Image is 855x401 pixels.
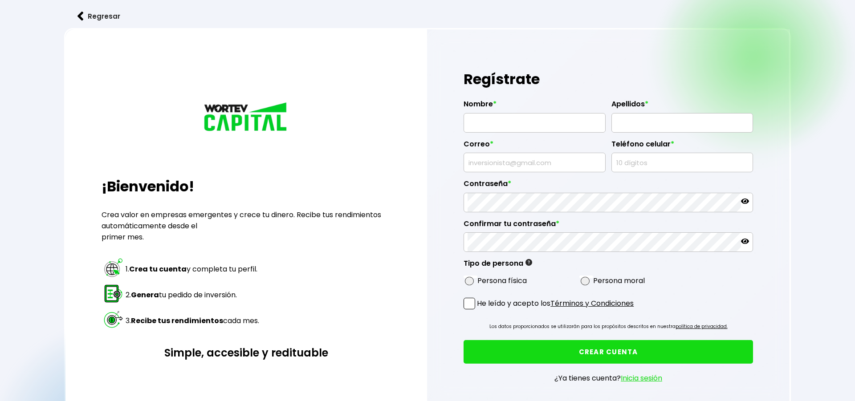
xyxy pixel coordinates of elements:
td: 3. cada mes. [125,308,260,333]
a: política de privacidad. [676,323,728,330]
label: Persona moral [593,275,645,286]
img: paso 1 [103,257,124,278]
label: Persona física [477,275,527,286]
label: Correo [464,140,605,153]
strong: Recibe tus rendimientos [131,316,223,326]
a: Inicia sesión [621,373,662,383]
button: Regresar [64,4,134,28]
img: logo_wortev_capital [202,101,291,134]
p: ¿Ya tienes cuenta? [554,373,662,384]
label: Tipo de persona [464,259,532,272]
input: inversionista@gmail.com [468,153,601,172]
strong: Crea tu cuenta [129,264,187,274]
strong: Genera [131,290,159,300]
td: 1. y completa tu perfil. [125,257,260,282]
img: paso 3 [103,309,124,330]
p: Los datos proporcionados se utilizarán para los propósitos descritos en nuestra [489,322,728,331]
input: 10 dígitos [615,153,749,172]
label: Contraseña [464,179,753,193]
a: Términos y Condiciones [550,298,634,308]
a: flecha izquierdaRegresar [64,4,791,28]
label: Confirmar tu contraseña [464,219,753,233]
h3: Simple, accesible y redituable [102,345,391,360]
img: paso 2 [103,283,124,304]
h2: ¡Bienvenido! [102,176,391,197]
button: CREAR CUENTA [464,340,753,364]
p: He leído y acepto los [477,298,634,309]
label: Teléfono celular [611,140,753,153]
td: 2. tu pedido de inversión. [125,283,260,308]
img: gfR76cHglkPwleuBLjWdxeZVvX9Wp6JBDmjRYY8JYDQn16A2ICN00zLTgIroGa6qie5tIuWH7V3AapTKqzv+oMZsGfMUqL5JM... [525,259,532,266]
p: Crea valor en empresas emergentes y crece tu dinero. Recibe tus rendimientos automáticamente desd... [102,209,391,243]
label: Apellidos [611,100,753,113]
img: flecha izquierda [77,12,84,21]
h1: Regístrate [464,66,753,93]
label: Nombre [464,100,605,113]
